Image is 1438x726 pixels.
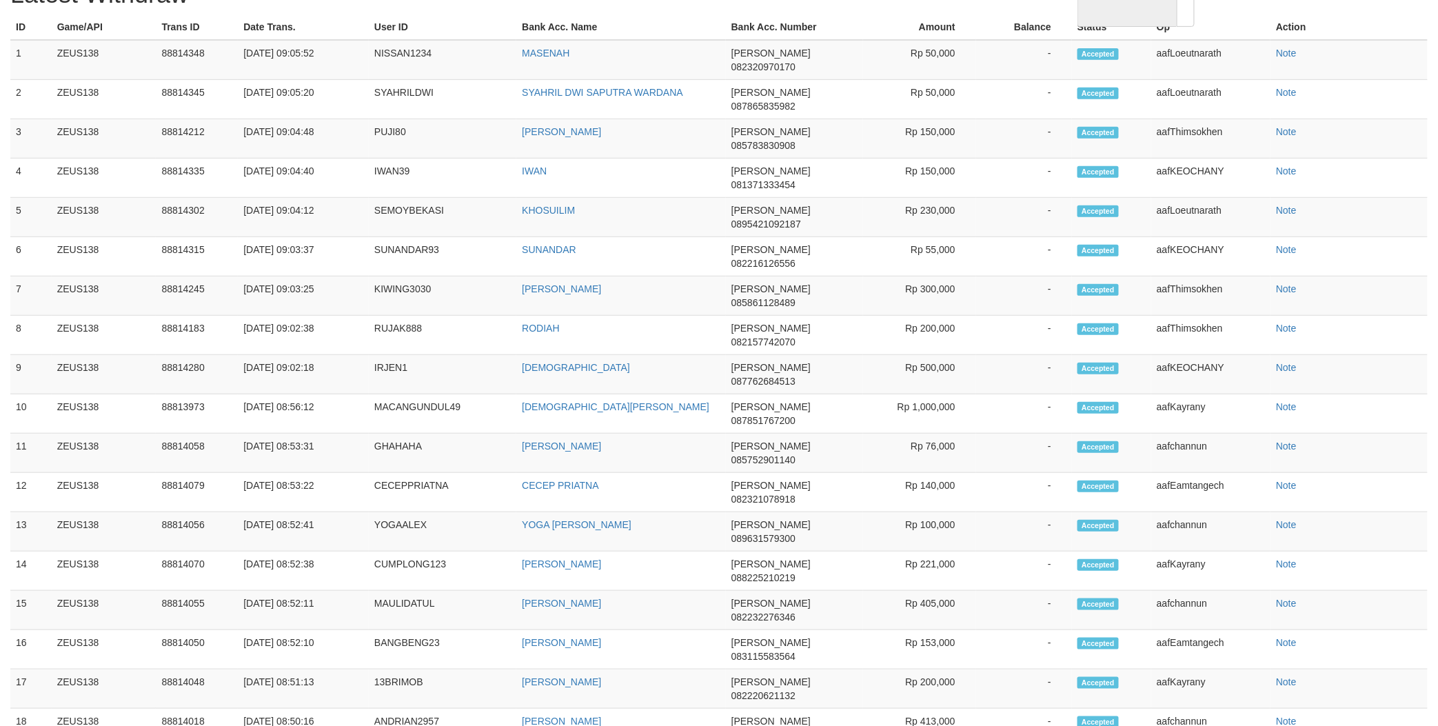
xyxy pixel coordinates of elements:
[10,316,52,355] td: 8
[863,198,976,237] td: Rp 230,000
[156,198,238,237] td: 88814302
[238,276,369,316] td: [DATE] 09:03:25
[1077,520,1119,532] span: Accepted
[976,80,1072,119] td: -
[52,119,156,159] td: ZEUS138
[863,591,976,630] td: Rp 405,000
[10,473,52,512] td: 12
[522,48,569,59] a: MASENAH
[522,165,547,177] a: IWAN
[52,198,156,237] td: ZEUS138
[52,237,156,276] td: ZEUS138
[369,276,516,316] td: KIWING3030
[156,355,238,394] td: 88814280
[369,591,516,630] td: MAULIDATUL
[522,401,709,412] a: [DEMOGRAPHIC_DATA][PERSON_NAME]
[863,552,976,591] td: Rp 221,000
[863,276,976,316] td: Rp 300,000
[1151,512,1270,552] td: aafchannun
[52,630,156,669] td: ZEUS138
[369,630,516,669] td: BANGBENG23
[1077,363,1119,374] span: Accepted
[1077,323,1119,335] span: Accepted
[369,473,516,512] td: CECEPPRIATNA
[238,669,369,709] td: [DATE] 08:51:13
[731,637,811,648] span: [PERSON_NAME]
[863,434,976,473] td: Rp 76,000
[156,552,238,591] td: 88814070
[863,80,976,119] td: Rp 50,000
[238,355,369,394] td: [DATE] 09:02:18
[238,512,369,552] td: [DATE] 08:52:41
[1276,244,1297,255] a: Note
[369,159,516,198] td: IWAN39
[238,473,369,512] td: [DATE] 08:53:22
[731,165,811,177] span: [PERSON_NAME]
[1151,119,1270,159] td: aafThimsokhen
[1276,401,1297,412] a: Note
[156,512,238,552] td: 88814056
[238,394,369,434] td: [DATE] 08:56:12
[1276,205,1297,216] a: Note
[976,473,1072,512] td: -
[52,80,156,119] td: ZEUS138
[731,415,796,426] span: 087851767200
[731,101,796,112] span: 087865835982
[156,119,238,159] td: 88814212
[10,512,52,552] td: 13
[976,316,1072,355] td: -
[52,316,156,355] td: ZEUS138
[726,14,863,40] th: Bank Acc. Number
[863,669,976,709] td: Rp 200,000
[863,355,976,394] td: Rp 500,000
[10,80,52,119] td: 2
[731,126,811,137] span: [PERSON_NAME]
[1270,14,1428,40] th: Action
[976,198,1072,237] td: -
[976,40,1072,80] td: -
[1276,362,1297,373] a: Note
[52,355,156,394] td: ZEUS138
[1077,441,1119,453] span: Accepted
[156,473,238,512] td: 88814079
[522,205,575,216] a: KHOSUILIM
[369,40,516,80] td: NISSAN1234
[10,119,52,159] td: 3
[976,119,1072,159] td: -
[731,651,796,662] span: 083115583564
[522,598,601,609] a: [PERSON_NAME]
[52,512,156,552] td: ZEUS138
[156,669,238,709] td: 88814048
[522,362,630,373] a: [DEMOGRAPHIC_DATA]
[731,558,811,569] span: [PERSON_NAME]
[976,394,1072,434] td: -
[369,119,516,159] td: PUJI80
[731,61,796,72] span: 082320970170
[1151,355,1270,394] td: aafKEOCHANY
[10,630,52,669] td: 16
[1151,669,1270,709] td: aafKayrany
[1151,630,1270,669] td: aafEamtangech
[156,591,238,630] td: 88814055
[238,591,369,630] td: [DATE] 08:52:11
[10,591,52,630] td: 15
[976,512,1072,552] td: -
[1151,80,1270,119] td: aafLoeutnarath
[1276,637,1297,648] a: Note
[863,630,976,669] td: Rp 153,000
[10,40,52,80] td: 1
[731,676,811,687] span: [PERSON_NAME]
[731,283,811,294] span: [PERSON_NAME]
[976,276,1072,316] td: -
[10,159,52,198] td: 4
[731,572,796,583] span: 088225210219
[1276,283,1297,294] a: Note
[156,434,238,473] td: 88814058
[238,316,369,355] td: [DATE] 09:02:38
[1077,166,1119,178] span: Accepted
[731,533,796,544] span: 089631579300
[731,87,811,98] span: [PERSON_NAME]
[863,237,976,276] td: Rp 55,000
[1077,284,1119,296] span: Accepted
[516,14,726,40] th: Bank Acc. Name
